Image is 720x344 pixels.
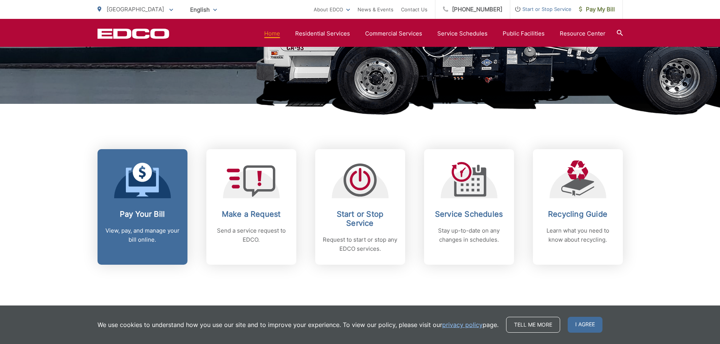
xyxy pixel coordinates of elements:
[323,210,398,228] h2: Start or Stop Service
[579,5,615,14] span: Pay My Bill
[314,5,350,14] a: About EDCO
[540,226,615,244] p: Learn what you need to know about recycling.
[107,6,164,13] span: [GEOGRAPHIC_DATA]
[401,5,427,14] a: Contact Us
[98,149,187,265] a: Pay Your Bill View, pay, and manage your bill online.
[206,149,296,265] a: Make a Request Send a service request to EDCO.
[264,29,280,38] a: Home
[295,29,350,38] a: Residential Services
[323,235,398,253] p: Request to start or stop any EDCO services.
[365,29,422,38] a: Commercial Services
[98,28,169,39] a: EDCD logo. Return to the homepage.
[432,210,506,219] h2: Service Schedules
[540,210,615,219] h2: Recycling Guide
[568,317,602,333] span: I agree
[432,226,506,244] p: Stay up-to-date on any changes in schedules.
[214,210,289,219] h2: Make a Request
[437,29,488,38] a: Service Schedules
[98,320,499,329] p: We use cookies to understand how you use our site and to improve your experience. To view our pol...
[442,320,483,329] a: privacy policy
[105,210,180,219] h2: Pay Your Bill
[506,317,560,333] a: Tell me more
[424,149,514,265] a: Service Schedules Stay up-to-date on any changes in schedules.
[503,29,545,38] a: Public Facilities
[105,226,180,244] p: View, pay, and manage your bill online.
[533,149,623,265] a: Recycling Guide Learn what you need to know about recycling.
[214,226,289,244] p: Send a service request to EDCO.
[560,29,605,38] a: Resource Center
[358,5,393,14] a: News & Events
[184,3,223,16] span: English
